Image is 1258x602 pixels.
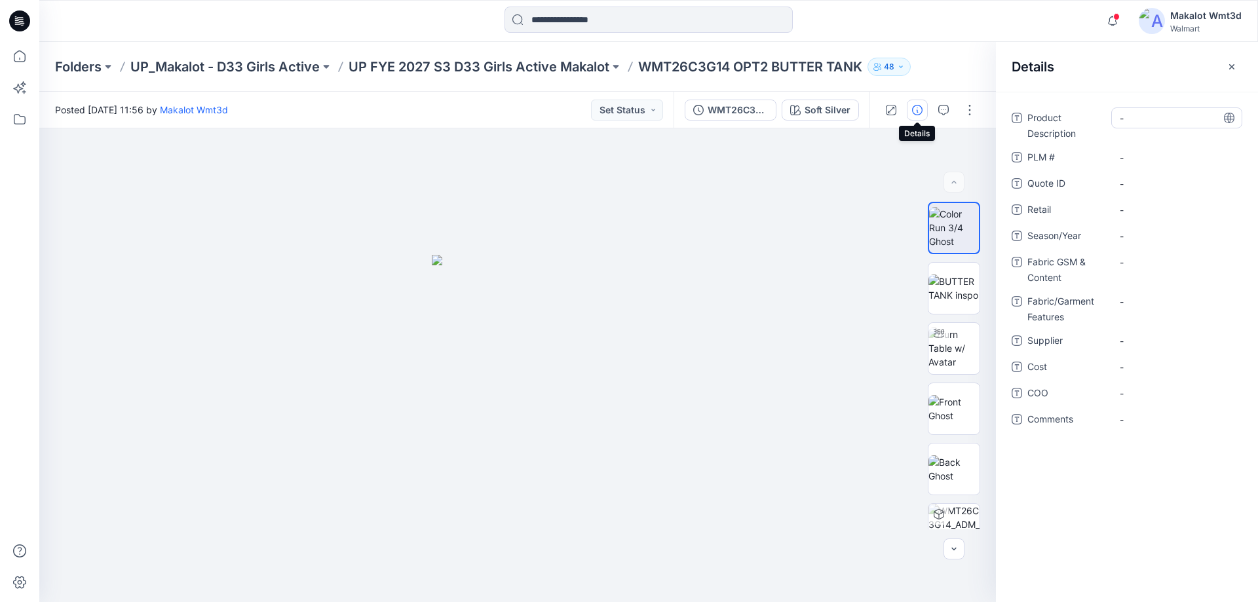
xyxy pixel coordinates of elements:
button: WMT26C3G14_ADM_OPT2_BUTTER TANK [685,100,776,121]
span: - [1120,295,1234,309]
div: Soft Silver [805,103,850,117]
span: - [1120,255,1234,269]
a: UP_Makalot - D33 Girls Active [130,58,320,76]
span: Retail [1027,202,1106,220]
div: WMT26C3G14_ADM_OPT2_BUTTER TANK [708,103,768,117]
a: UP FYE 2027 S3 D33 Girls Active Makalot [349,58,609,76]
a: Folders [55,58,102,76]
span: Fabric GSM & Content [1027,254,1106,286]
img: Color Run 3/4 Ghost [929,207,979,248]
div: Makalot Wmt3d [1170,8,1242,24]
span: Posted [DATE] 11:56 by [55,103,228,117]
span: Season/Year [1027,228,1106,246]
a: Makalot Wmt3d [160,104,228,115]
img: Turn Table w/ Avatar [928,328,980,369]
img: Front Ghost [928,395,980,423]
span: Quote ID [1027,176,1106,194]
img: avatar [1139,8,1165,34]
h2: Details [1012,59,1054,75]
span: Comments [1027,411,1106,430]
span: Product Description [1027,110,1106,141]
span: - [1120,360,1234,374]
span: - [1120,413,1234,426]
span: - [1120,386,1234,400]
span: Supplier [1027,333,1106,351]
span: Fabric/Garment Features [1027,293,1106,325]
button: Details [907,100,928,121]
img: Back Ghost [928,455,980,483]
span: Cost [1027,359,1106,377]
span: PLM # [1027,149,1106,168]
span: - [1120,334,1234,348]
span: - [1120,177,1234,191]
span: - [1120,151,1234,164]
span: COO [1027,385,1106,404]
img: WMT26C3G14_ADM_OPT2_BUTTER TANK Soft Silver [928,504,980,555]
span: - [1120,229,1234,243]
button: Soft Silver [782,100,859,121]
div: Walmart [1170,24,1242,33]
span: - [1120,203,1234,217]
p: 48 [884,60,894,74]
span: - [1120,111,1234,125]
img: BUTTER TANK inspo [928,274,980,302]
p: WMT26C3G14 OPT2 BUTTER TANK [638,58,862,76]
button: 48 [867,58,911,76]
